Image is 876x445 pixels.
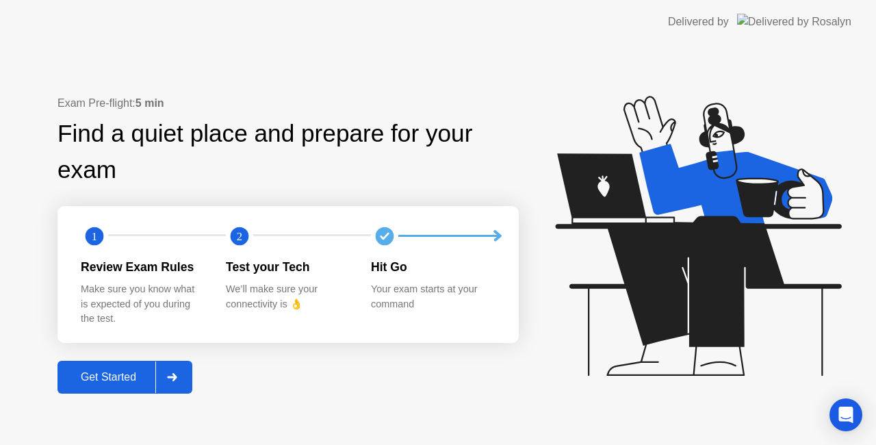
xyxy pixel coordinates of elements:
[57,95,519,112] div: Exam Pre-flight:
[226,258,349,276] div: Test your Tech
[81,258,204,276] div: Review Exam Rules
[57,116,519,188] div: Find a quiet place and prepare for your exam
[371,258,494,276] div: Hit Go
[92,229,97,242] text: 1
[737,14,851,29] img: Delivered by Rosalyn
[371,282,494,311] div: Your exam starts at your command
[81,282,204,327] div: Make sure you know what is expected of you during the test.
[668,14,729,30] div: Delivered by
[136,97,164,109] b: 5 min
[226,282,349,311] div: We’ll make sure your connectivity is 👌
[829,398,862,431] div: Open Intercom Messenger
[62,371,155,383] div: Get Started
[57,361,192,394] button: Get Started
[237,229,242,242] text: 2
